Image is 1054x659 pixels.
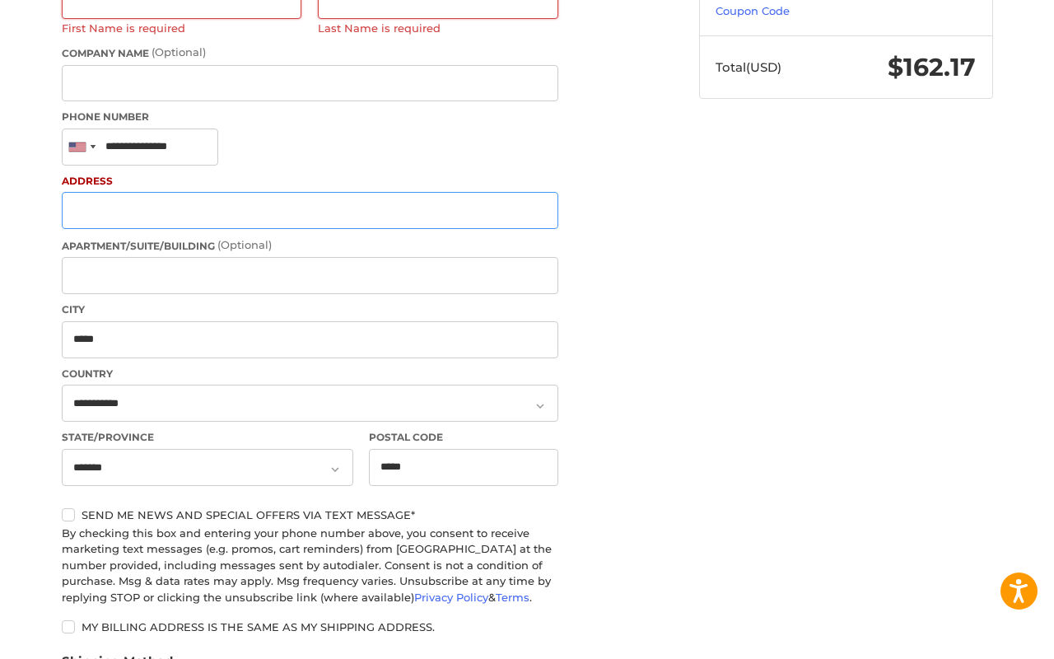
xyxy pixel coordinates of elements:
label: Apartment/Suite/Building [62,237,558,254]
label: First Name is required [62,21,302,35]
label: My billing address is the same as my shipping address. [62,620,558,633]
label: Last Name is required [318,21,558,35]
label: State/Province [62,430,353,445]
div: United States: +1 [63,129,100,165]
label: Company Name [62,44,558,61]
a: Coupon Code [716,4,790,17]
a: Terms [496,591,529,604]
label: City [62,302,558,317]
div: By checking this box and entering your phone number above, you consent to receive marketing text ... [62,526,558,606]
a: Privacy Policy [414,591,488,604]
label: Address [62,174,558,189]
label: Phone Number [62,110,558,124]
label: Send me news and special offers via text message* [62,508,558,521]
label: Country [62,367,558,381]
small: (Optional) [152,45,206,58]
span: Total (USD) [716,59,781,75]
span: $162.17 [888,52,976,82]
small: (Optional) [217,238,272,251]
label: Postal Code [369,430,558,445]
